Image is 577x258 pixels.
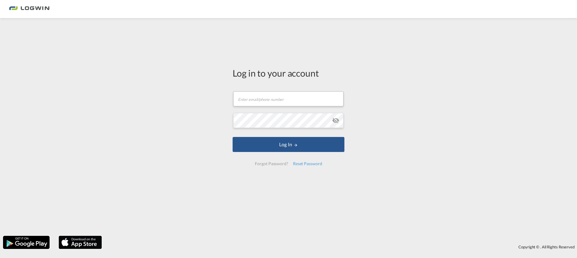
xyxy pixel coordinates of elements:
[332,117,339,124] md-icon: icon-eye-off
[2,235,50,250] img: google.png
[9,2,50,16] img: bc73a0e0d8c111efacd525e4c8ad7d32.png
[233,67,344,79] div: Log in to your account
[58,235,102,250] img: apple.png
[291,158,325,169] div: Reset Password
[233,137,344,152] button: LOGIN
[233,91,343,106] input: Enter email/phone number
[105,242,577,252] div: Copyright © . All Rights Reserved
[252,158,290,169] div: Forgot Password?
